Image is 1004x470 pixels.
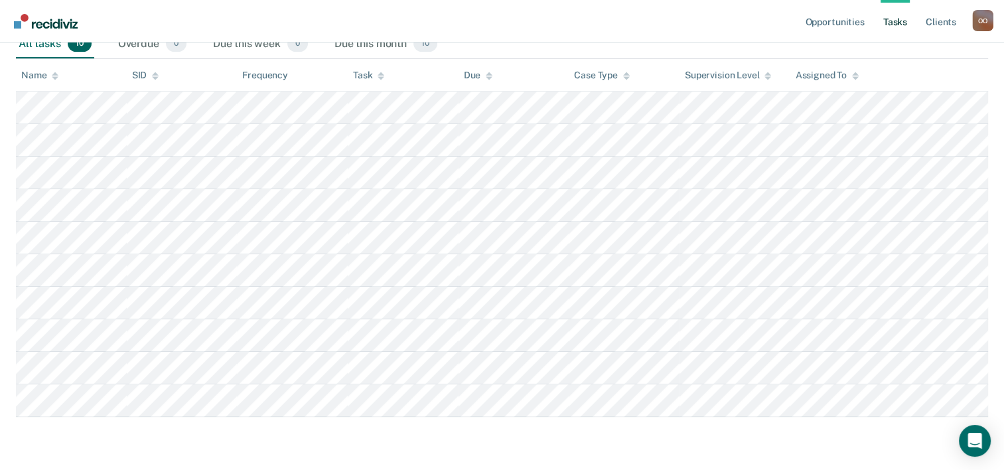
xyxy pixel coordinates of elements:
img: Recidiviz [14,14,78,29]
div: Name [21,70,58,81]
div: Due this month10 [332,30,440,59]
div: Overdue0 [115,30,189,59]
div: O O [972,10,993,31]
span: 0 [166,35,186,52]
button: Profile dropdown button [972,10,993,31]
div: Open Intercom Messenger [959,425,991,457]
span: 10 [68,35,92,52]
div: Frequency [242,70,288,81]
span: 0 [287,35,308,52]
div: All tasks10 [16,30,94,59]
div: Supervision Level [685,70,772,81]
span: 10 [413,35,437,52]
div: Due [464,70,493,81]
div: Due this week0 [210,30,311,59]
div: Assigned To [795,70,858,81]
div: SID [132,70,159,81]
div: Task [353,70,384,81]
div: Case Type [574,70,630,81]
